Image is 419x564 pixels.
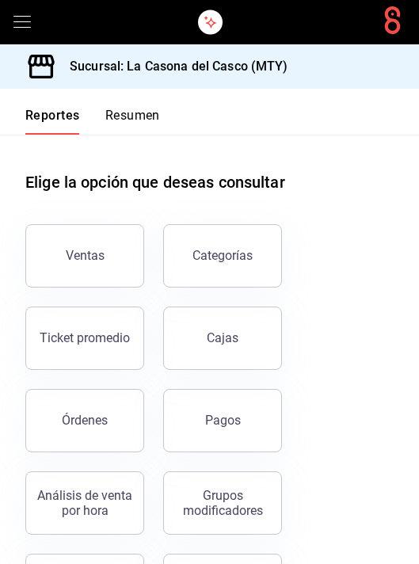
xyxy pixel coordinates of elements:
[66,248,105,263] div: Ventas
[62,413,108,428] div: Órdenes
[25,108,80,135] button: Reportes
[40,330,130,345] div: Ticket promedio
[25,224,144,288] button: Ventas
[163,389,282,452] button: Pagos
[25,471,144,535] button: Análisis de venta por hora
[163,224,282,288] button: Categorías
[36,488,134,518] div: Análisis de venta por hora
[25,389,144,452] button: Órdenes
[205,413,241,428] div: Pagos
[25,108,160,135] div: navigation tabs
[163,307,282,370] a: Cajas
[25,307,144,370] button: Ticket promedio
[105,108,160,135] button: Resumen
[192,248,253,263] div: Categorías
[173,488,272,518] div: Grupos modificadores
[207,329,239,348] div: Cajas
[163,471,282,535] button: Grupos modificadores
[13,13,32,32] button: open drawer
[57,57,288,76] h3: Sucursal: La Casona del Casco (MTY)
[25,170,285,194] h1: Elige la opción que deseas consultar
